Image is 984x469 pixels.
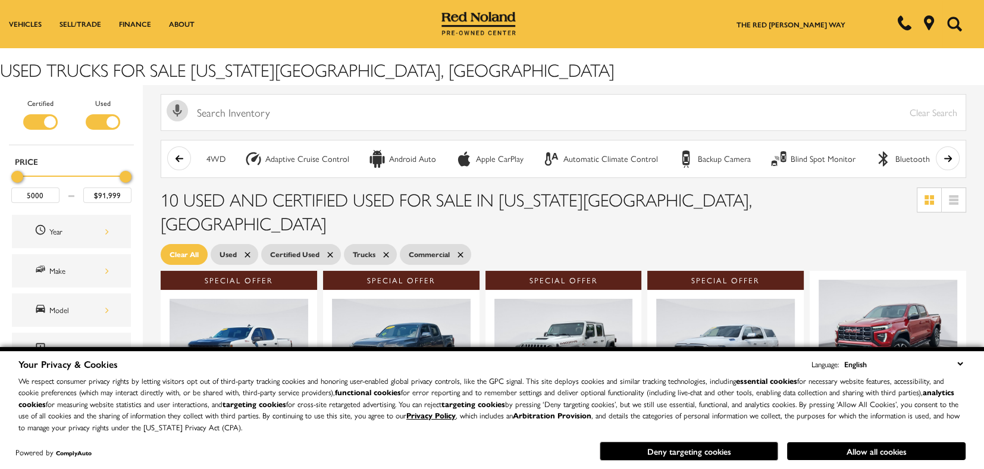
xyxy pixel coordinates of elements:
div: Backup Camera [677,150,695,168]
img: 2021 Jeep Gladiator Mojave [494,299,633,403]
img: 2022 Ram 1500 Laramie Longhorn [656,299,795,403]
div: Special Offer [323,271,480,290]
div: Blind Spot Monitor [770,150,788,168]
div: Adaptive Cruise Control [245,150,262,168]
button: Automatic Climate ControlAutomatic Climate Control [536,146,665,171]
button: Deny targeting cookies [600,442,778,461]
div: Special Offer [485,271,642,290]
select: Language Select [841,357,966,371]
span: 10 Used and Certified Used for Sale in [US_STATE][GEOGRAPHIC_DATA], [GEOGRAPHIC_DATA] [161,186,752,236]
button: Backup CameraBackup Camera [670,146,757,171]
span: Year [35,224,49,239]
button: scroll right [936,146,960,170]
img: 2024 GMC Canyon AT4 [819,280,957,384]
input: Maximum [83,187,131,203]
div: Special Offer [647,271,804,290]
div: Year [49,225,109,238]
button: Adaptive Cruise ControlAdaptive Cruise Control [238,146,356,171]
strong: functional cookies [335,386,401,398]
input: Minimum [11,187,59,203]
span: Make [35,263,49,279]
button: Apple CarPlayApple CarPlay [449,146,530,171]
div: Maximum Price [120,171,131,183]
img: Red Noland Pre-Owned [441,12,516,36]
a: Red Noland Pre-Owned [441,16,516,28]
span: Commercial [409,247,450,262]
div: TrimTrim [12,333,131,366]
div: Filter by Vehicle Type [9,97,134,145]
a: ComplyAuto [56,449,92,457]
div: Powered by [15,449,92,457]
span: Used [220,247,237,262]
span: Your Privacy & Cookies [18,357,118,371]
svg: Click to toggle on voice search [167,100,188,121]
img: 2020 Chevrolet Silverado 1500 LT Trail Boss [170,299,308,403]
button: Open the search field [942,1,966,47]
div: Bluetooth [895,154,930,164]
div: Apple CarPlay [476,154,524,164]
div: Automatic Climate Control [563,154,658,164]
button: Allow all cookies [787,442,966,460]
div: YearYear [12,215,131,248]
button: 4WD [200,146,232,171]
button: Android AutoAndroid Auto [362,146,443,171]
button: Blind Spot MonitorBlind Spot Monitor [763,146,862,171]
strong: analytics cookies [18,386,954,409]
div: Language: [811,360,839,368]
strong: targeting cookies [441,398,505,409]
div: Bluetooth [875,150,892,168]
button: BluetoothBluetooth [868,146,936,171]
span: Trucks [353,247,375,262]
div: Make [49,264,109,277]
div: Model [49,304,109,317]
div: Special Offer [161,271,317,290]
span: Trim [35,342,49,357]
span: Model [35,302,49,318]
h5: Price [15,156,128,167]
div: Price [11,167,131,203]
div: Android Auto [368,150,386,168]
div: Trim [49,343,109,356]
a: Privacy Policy [406,409,456,421]
div: Backup Camera [698,154,751,164]
strong: targeting cookies [223,398,286,409]
label: Used [95,97,111,109]
div: ModelModel [12,293,131,327]
label: Certified [27,97,54,109]
button: scroll left [167,146,191,170]
div: Blind Spot Monitor [791,154,855,164]
a: The Red [PERSON_NAME] Way [737,19,845,30]
div: Android Auto [389,154,436,164]
img: 2018 Toyota Tacoma TRD Off-Road [332,299,471,403]
div: Automatic Climate Control [543,150,560,168]
strong: essential cookies [736,375,797,386]
div: MakeMake [12,254,131,287]
span: Clear All [170,247,199,262]
strong: Arbitration Provision [513,409,591,421]
div: Apple CarPlay [455,150,473,168]
p: We respect consumer privacy rights by letting visitors opt out of third-party tracking cookies an... [18,375,966,433]
div: 4WD [206,154,225,164]
input: Search Inventory [161,94,966,131]
span: Certified Used [270,247,319,262]
div: Adaptive Cruise Control [265,154,349,164]
div: Minimum Price [11,171,23,183]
